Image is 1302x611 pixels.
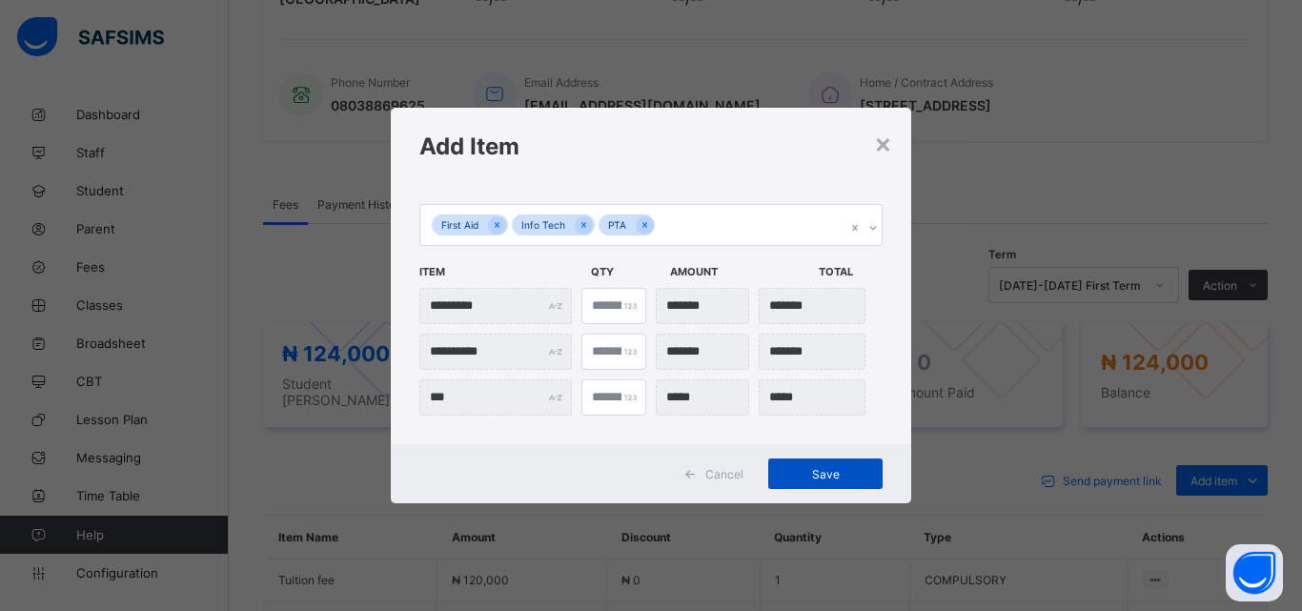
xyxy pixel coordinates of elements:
[670,255,809,288] span: Amount
[432,214,488,236] div: First Aid
[705,467,743,481] span: Cancel
[819,255,888,288] span: Total
[512,214,575,236] div: Info Tech
[599,214,636,236] div: PTA
[1226,544,1283,601] button: Open asap
[591,255,661,288] span: Qty
[783,467,868,481] span: Save
[874,127,892,159] div: ×
[419,255,581,288] span: Item
[419,132,883,160] h1: Add Item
